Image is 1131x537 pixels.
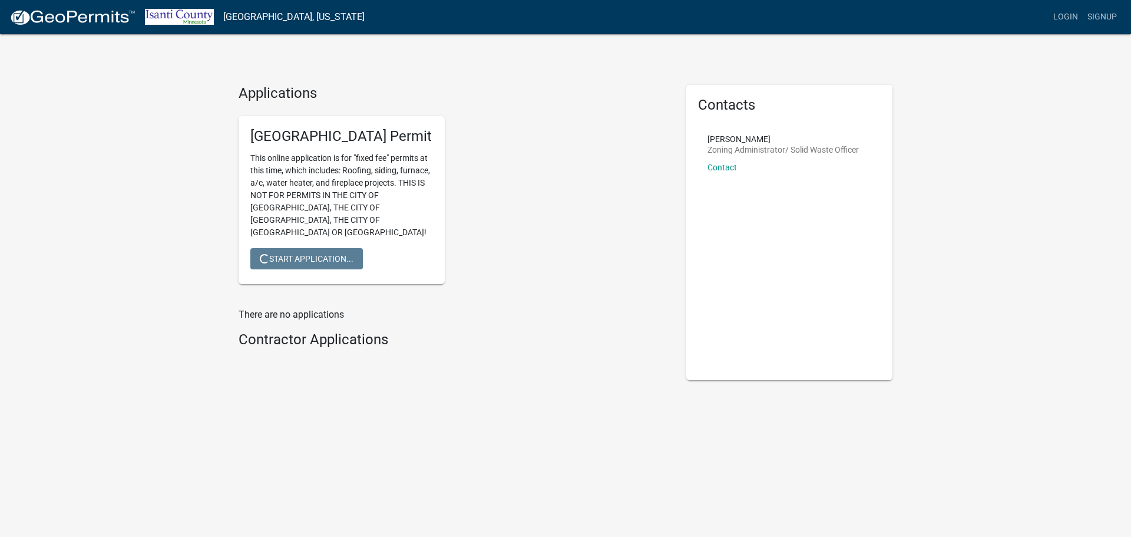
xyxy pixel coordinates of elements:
[1083,6,1122,28] a: Signup
[250,128,433,145] h5: [GEOGRAPHIC_DATA] Permit
[250,152,433,239] p: This online application is for "fixed fee" permits at this time, which includes: Roofing, siding,...
[707,163,737,172] a: Contact
[239,331,669,353] wm-workflow-list-section: Contractor Applications
[145,9,214,25] img: Isanti County, Minnesota
[707,135,859,143] p: [PERSON_NAME]
[260,253,353,263] span: Start Application...
[1049,6,1083,28] a: Login
[239,331,669,348] h4: Contractor Applications
[239,85,669,294] wm-workflow-list-section: Applications
[707,146,859,154] p: Zoning Administrator/ Solid Waste Officer
[239,308,669,322] p: There are no applications
[698,97,881,114] h5: Contacts
[239,85,669,102] h4: Applications
[250,248,363,269] button: Start Application...
[223,7,365,27] a: [GEOGRAPHIC_DATA], [US_STATE]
